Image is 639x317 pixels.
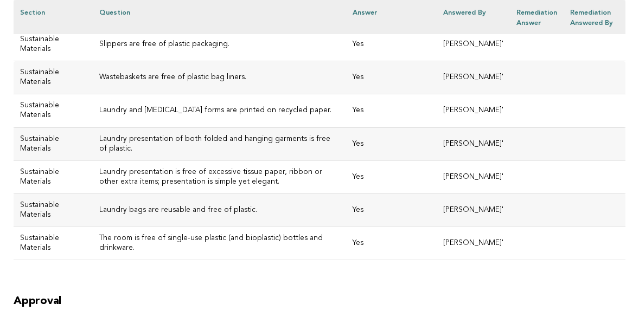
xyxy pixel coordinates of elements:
[99,40,340,49] h3: Slippers are free of plastic packaging.
[346,127,437,160] td: Yes
[14,295,625,308] h2: Approval
[99,167,340,187] h3: Laundry presentation is free of excessive tissue paper, ribbon or other extra items; presentation...
[437,160,510,193] td: [PERSON_NAME]'
[14,193,93,227] td: Sustainable Materials
[437,193,510,227] td: [PERSON_NAME]'
[346,227,437,260] td: Yes
[14,94,93,127] td: Sustainable Materials
[346,193,437,227] td: Yes
[99,234,340,253] h3: The room is free of single-use plastic (and bioplastic) bottles and drinkware.
[437,28,510,61] td: [PERSON_NAME]'
[346,160,437,193] td: Yes
[437,61,510,94] td: [PERSON_NAME]'
[99,205,340,215] h3: Laundry bags are reusable and free of plastic.
[346,28,437,61] td: Yes
[437,94,510,127] td: [PERSON_NAME]'
[99,106,340,115] h3: Laundry and [MEDICAL_DATA] forms are printed on recycled paper.
[14,61,93,94] td: Sustainable Materials
[99,73,340,82] h3: Wastebaskets are free of plastic bag liners.
[14,227,93,260] td: Sustainable Materials
[14,127,93,160] td: Sustainable Materials
[437,227,510,260] td: [PERSON_NAME]'
[346,94,437,127] td: Yes
[14,28,93,61] td: Sustainable Materials
[437,127,510,160] td: [PERSON_NAME]'
[99,134,340,154] h3: Laundry presentation of both folded and hanging garments is free of plastic.
[346,61,437,94] td: Yes
[14,160,93,193] td: Sustainable Materials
